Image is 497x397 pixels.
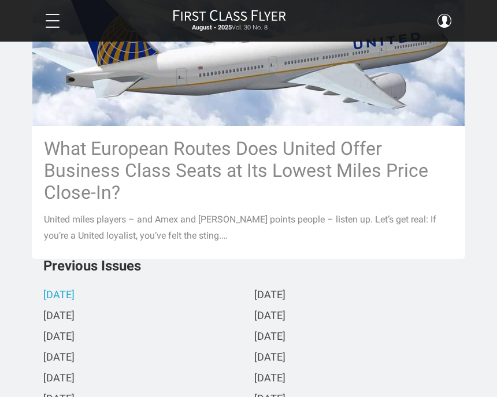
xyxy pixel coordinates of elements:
[43,259,465,273] h3: Previous Issues
[43,331,75,343] a: [DATE]
[173,9,286,32] a: First Class FlyerAugust - 2025Vol. 30 No. 8
[173,9,286,21] img: First Class Flyer
[44,212,453,244] p: United miles players – and Amex and [PERSON_NAME] points people – listen up. Let’s get real: If y...
[254,331,285,343] a: [DATE]
[43,310,75,322] a: [DATE]
[44,138,453,203] h3: What European Routes Does United Offer Business Class Seats at Its Lowest Miles Price Close-In?
[254,352,285,364] a: [DATE]
[192,24,232,31] strong: August - 2025
[43,373,75,385] a: [DATE]
[43,290,75,302] a: [DATE]
[254,310,285,322] a: [DATE]
[43,352,75,364] a: [DATE]
[254,290,285,302] a: [DATE]
[173,24,286,32] small: Vol. 30 No. 8
[254,373,285,385] a: [DATE]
